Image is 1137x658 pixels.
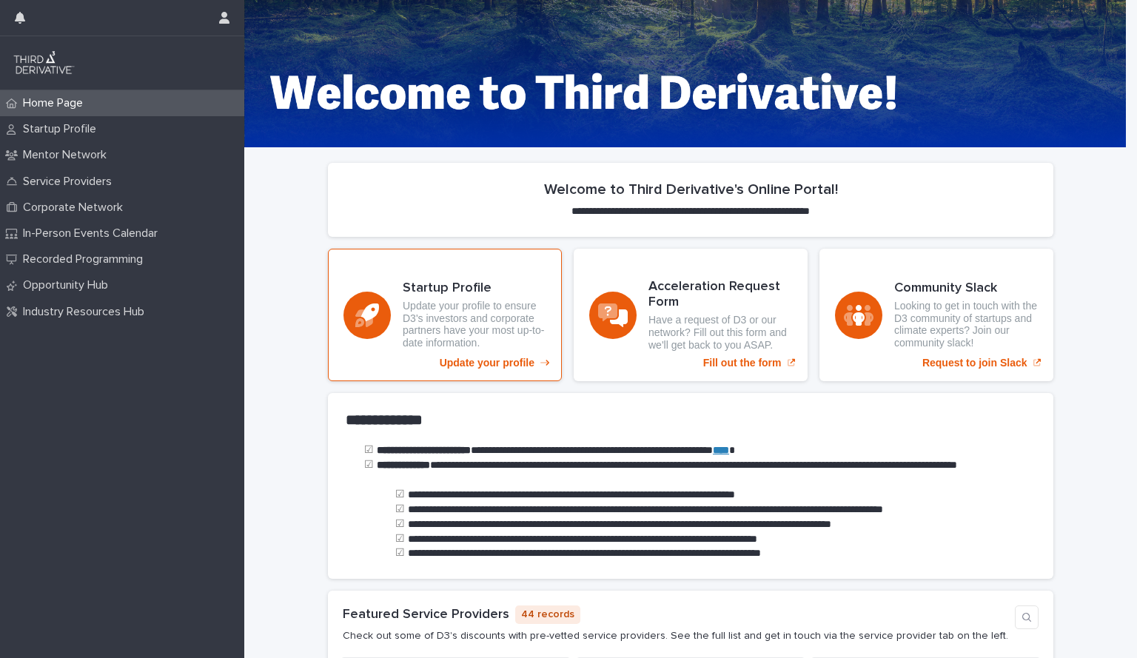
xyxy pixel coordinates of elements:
p: Corporate Network [17,201,135,215]
p: Home Page [17,96,95,110]
p: Update your profile [440,357,534,369]
p: Check out some of D3's discounts with pre-vetted service providers. See the full list and get in ... [343,630,1008,642]
p: Request to join Slack [922,357,1027,369]
p: Startup Profile [17,122,108,136]
p: Update your profile to ensure D3's investors and corporate partners have your most up-to-date inf... [403,300,546,349]
p: Service Providers [17,175,124,189]
p: Have a request of D3 or our network? Fill out this form and we'll get back to you ASAP. [648,314,792,351]
p: Recorded Programming [17,252,155,266]
p: In-Person Events Calendar [17,226,170,241]
a: Request to join Slack [819,249,1053,382]
p: Mentor Network [17,148,118,162]
a: Fill out the form [574,249,808,382]
h3: Acceleration Request Form [648,279,792,311]
h3: Community Slack [894,281,1038,297]
h3: Startup Profile [403,281,546,297]
p: Fill out the form [703,357,782,369]
h2: Welcome to Third Derivative's Online Portal! [544,181,838,198]
p: Opportunity Hub [17,278,120,292]
p: Industry Resources Hub [17,305,156,319]
p: 44 records [515,605,580,624]
p: Looking to get in touch with the D3 community of startups and climate experts? Join our community... [894,300,1038,349]
h1: Featured Service Providers [343,607,509,623]
img: q0dI35fxT46jIlCv2fcp [12,48,76,78]
a: Update your profile [328,249,562,382]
